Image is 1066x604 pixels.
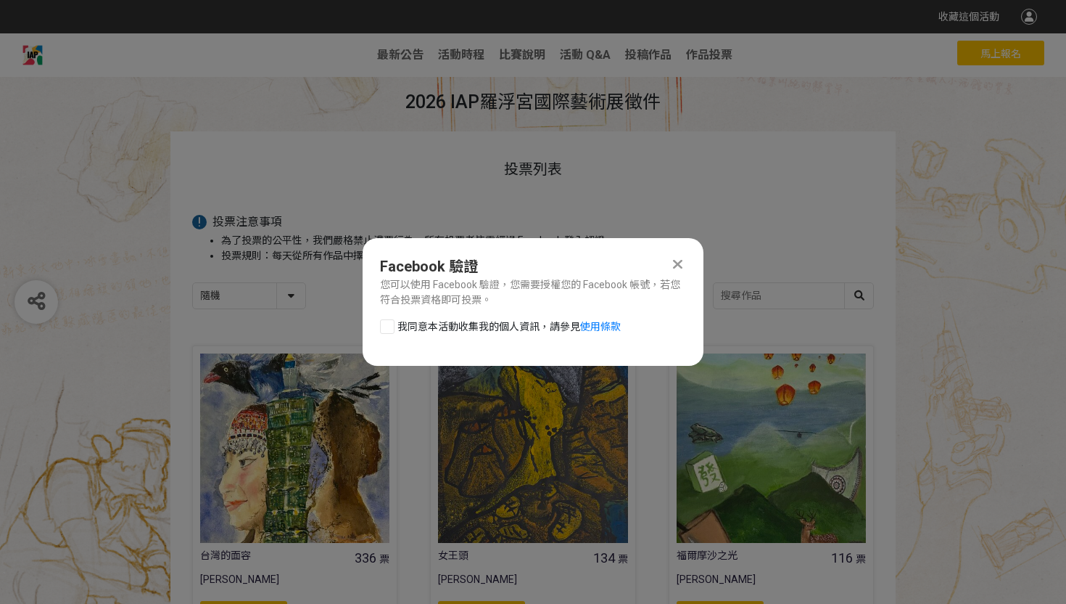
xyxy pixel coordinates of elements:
[593,550,615,566] span: 134
[221,248,874,264] li: 投票規則：每天從所有作品中擇一投票。
[212,215,282,229] span: 投票注意事項
[499,48,545,62] a: 比賽說明
[405,91,661,113] span: 2026 IAP羅浮宮國際藝術展徵件
[980,48,1021,60] span: 馬上報名
[677,572,866,601] div: [PERSON_NAME]
[377,48,423,62] a: 最新公告
[714,283,873,309] input: 搜尋作品
[580,321,621,332] a: 使用條款
[221,233,874,248] li: 為了投票的公平性，我們嚴格禁止灌票行為，所有投票者皆需經過 Facebook 登入認證。
[625,48,672,62] span: 投稿作品
[397,321,580,332] span: 我同意本活動收集我的個人資訊，請參見
[560,48,611,62] a: 活動 Q&A
[856,553,866,565] span: 票
[438,572,627,601] div: [PERSON_NAME]
[938,11,999,23] span: 收藏這個活動
[957,41,1044,65] button: 馬上報名
[438,48,484,62] a: 活動時程
[618,553,628,565] span: 票
[380,277,686,308] div: 您可以使用 Facebook 驗證，您需要授權您的 Facebook 帳號，若您符合投票資格即可投票。
[677,548,828,563] div: 福爾摩沙之光
[379,553,389,565] span: 票
[380,256,686,277] div: Facebook 驗證
[831,550,853,566] span: 116
[200,548,352,563] div: 台灣的面容
[355,550,376,566] span: 336
[200,572,389,601] div: [PERSON_NAME]
[686,48,732,62] a: 作品投票
[438,548,590,563] div: 女王頭
[192,160,874,178] h1: 投票列表
[22,44,44,66] img: 2026 IAP羅浮宮國際藝術展徵件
